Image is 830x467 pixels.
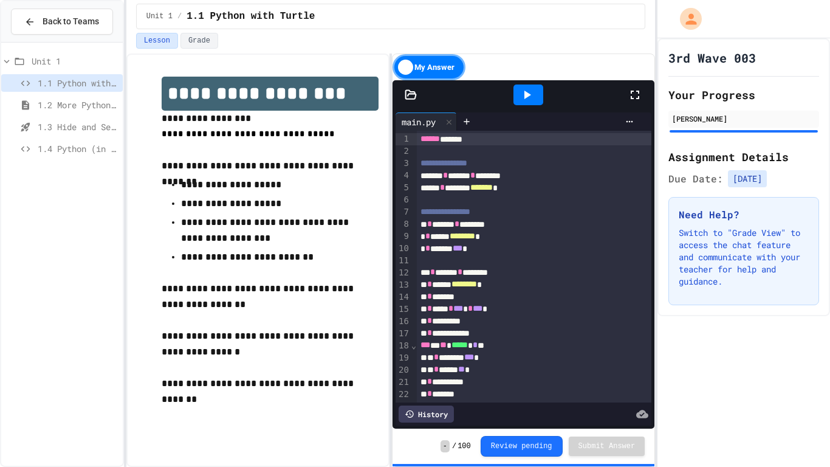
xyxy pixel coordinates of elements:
span: Unit 1 [32,55,118,67]
span: / [177,12,182,21]
div: 8 [396,218,411,230]
div: main.py [396,112,457,131]
span: [DATE] [728,170,767,187]
span: Back to Teams [43,15,99,28]
div: 7 [396,206,411,218]
div: 3 [396,157,411,170]
span: 1.4 Python (in Groups) [38,142,118,155]
span: 1.3 Hide and Seek [38,120,118,133]
div: 19 [396,352,411,364]
div: 21 [396,376,411,389]
div: 2 [396,145,411,157]
span: Due Date: [668,171,723,186]
div: 6 [396,194,411,206]
div: 9 [396,230,411,243]
button: Submit Answer [569,437,645,456]
h1: 3rd Wave 003 [668,49,756,66]
button: Grade [180,33,218,49]
div: 18 [396,340,411,352]
button: Back to Teams [11,9,113,35]
span: / [452,441,456,451]
div: 13 [396,279,411,291]
div: 4 [396,170,411,182]
span: Unit 1 [146,12,173,21]
span: 1.1 Python with Turtle [187,9,315,24]
div: 16 [396,316,411,328]
div: 22 [396,389,411,401]
span: - [441,440,450,452]
div: 23 [396,401,411,413]
div: 14 [396,291,411,303]
div: 12 [396,267,411,279]
div: 11 [396,255,411,267]
span: 1.1 Python with Turtle [38,77,118,89]
div: 17 [396,328,411,340]
div: 5 [396,182,411,194]
div: 10 [396,243,411,255]
p: Switch to "Grade View" to access the chat feature and communicate with your teacher for help and ... [679,227,809,288]
h3: Need Help? [679,207,809,222]
div: 1 [396,133,411,145]
div: 20 [396,364,411,376]
span: Fold line [411,341,417,350]
span: 100 [458,441,471,451]
div: History [399,406,454,423]
h2: Your Progress [668,86,819,103]
button: Lesson [136,33,178,49]
h2: Assignment Details [668,148,819,165]
div: main.py [396,116,442,128]
div: 15 [396,303,411,316]
button: Review pending [481,436,563,457]
div: [PERSON_NAME] [672,113,815,124]
span: 1.2 More Python (using Turtle) [38,99,118,111]
span: Submit Answer [578,441,636,451]
div: My Account [667,5,705,33]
